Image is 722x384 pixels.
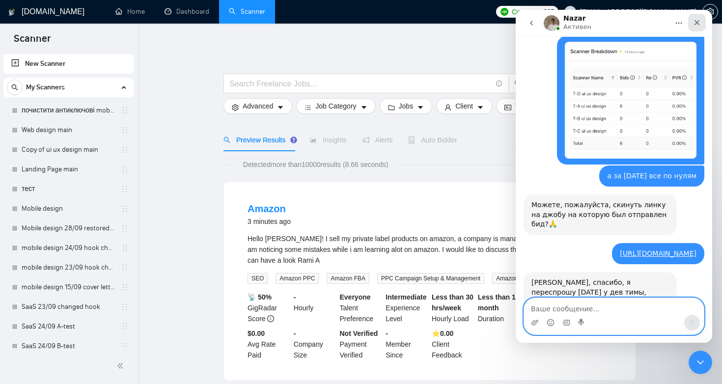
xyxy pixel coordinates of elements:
[121,303,129,311] span: holder
[399,101,414,111] span: Jobs
[496,98,556,114] button: idcardVendorcaret-down
[478,293,516,312] b: Less than 1 month
[408,137,415,143] span: robot
[3,54,134,74] li: New Scanner
[121,264,129,272] span: holder
[477,104,484,111] span: caret-down
[121,283,129,291] span: holder
[22,101,115,120] a: почистити антиключові mobile design main
[22,297,115,317] a: SaaS 23/09 changed hook
[232,104,239,111] span: setting
[327,273,369,284] span: Amazon FBA
[500,8,508,16] img: upwork-logo.png
[384,328,430,360] div: Member Since
[121,224,129,232] span: holder
[432,293,473,312] b: Less than 30 hrs/week
[516,10,712,343] iframe: Intercom live chat
[277,104,284,111] span: caret-down
[248,216,291,227] div: 3 minutes ago
[121,205,129,213] span: holder
[121,126,129,134] span: holder
[386,293,426,301] b: Intermediate
[310,136,346,144] span: Insights
[417,104,424,111] span: caret-down
[338,328,384,360] div: Payment Verified
[22,120,115,140] a: Web design main
[121,323,129,330] span: holder
[248,273,268,284] span: SEO
[276,273,319,284] span: Amazon PPC
[289,136,298,144] div: Tooltip anchor
[689,351,712,374] iframe: Intercom live chat
[22,199,115,219] a: Mobile design
[117,361,127,371] span: double-left
[340,293,371,301] b: Everyone
[248,203,286,214] a: Amazon
[7,84,22,91] span: search
[567,8,574,15] span: user
[362,137,369,143] span: notification
[504,104,511,111] span: idcard
[377,273,484,284] span: PPC Campaign Setup & Management
[444,104,451,111] span: user
[294,293,296,301] b: -
[305,104,311,111] span: bars
[361,104,367,111] span: caret-down
[22,336,115,356] a: SaaS 24/09 B-test
[26,78,65,97] span: My Scanners
[165,7,209,16] a: dashboardDashboard
[22,277,115,297] a: mobile design 15/09 cover letter another first part
[11,54,126,74] a: New Scanner
[223,98,292,114] button: settingAdvancedcaret-down
[380,98,433,114] button: folderJobscaret-down
[292,328,338,360] div: Company Size
[702,8,718,16] a: setting
[267,315,274,322] span: info-circle
[512,6,541,17] span: Connects:
[22,219,115,238] a: Mobile design 28/09 restored to first version
[432,329,453,337] b: ⭐️ 0.00
[223,137,230,143] span: search
[229,7,265,16] a: searchScanner
[6,31,58,52] span: Scanner
[22,160,115,179] a: Landing Page main
[243,101,273,111] span: Advanced
[121,146,129,154] span: holder
[236,159,395,170] span: Detected more than 10000 results (8.66 seconds)
[496,81,502,87] span: info-circle
[22,258,115,277] a: mobile design 23/09 hook changed
[121,244,129,252] span: holder
[430,292,476,324] div: Hourly Load
[408,136,457,144] span: Auto Bidder
[22,317,115,336] a: SaaS 24/09 A-test
[223,136,294,144] span: Preview Results
[229,78,492,90] input: Search Freelance Jobs...
[702,4,718,20] button: setting
[515,101,537,111] span: Vendor
[509,74,528,93] button: search
[436,98,492,114] button: userClientcaret-down
[296,98,375,114] button: barsJob Categorycaret-down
